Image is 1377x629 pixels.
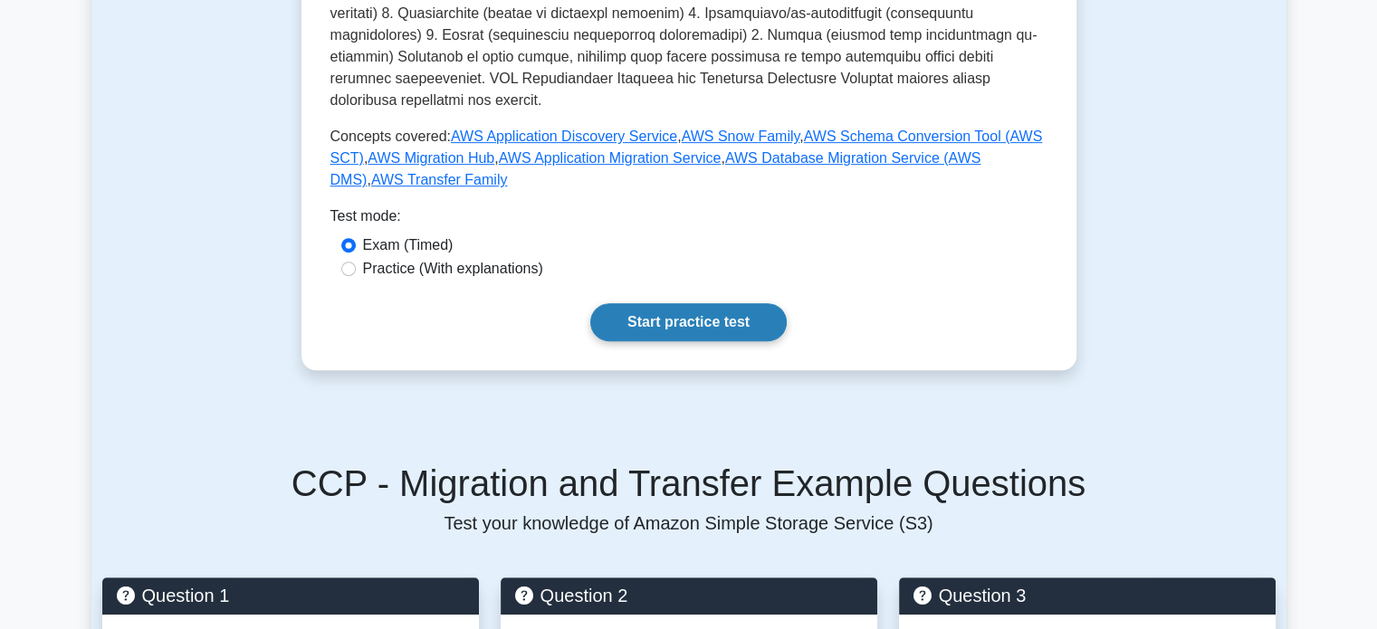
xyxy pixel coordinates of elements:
h5: Question 1 [117,585,464,606]
a: AWS Transfer Family [371,172,508,187]
label: Exam (Timed) [363,234,454,256]
a: AWS Migration Hub [368,150,494,166]
a: AWS Application Discovery Service [451,129,677,144]
a: AWS Application Migration Service [499,150,722,166]
a: Start practice test [590,303,787,341]
p: Test your knowledge of Amazon Simple Storage Service (S3) [102,512,1276,534]
h5: Question 3 [913,585,1261,606]
div: Test mode: [330,205,1047,234]
h5: Question 2 [515,585,863,606]
p: Concepts covered: , , , , , , [330,126,1047,191]
label: Practice (With explanations) [363,258,543,280]
h5: CCP - Migration and Transfer Example Questions [102,462,1276,505]
a: AWS Snow Family [682,129,800,144]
